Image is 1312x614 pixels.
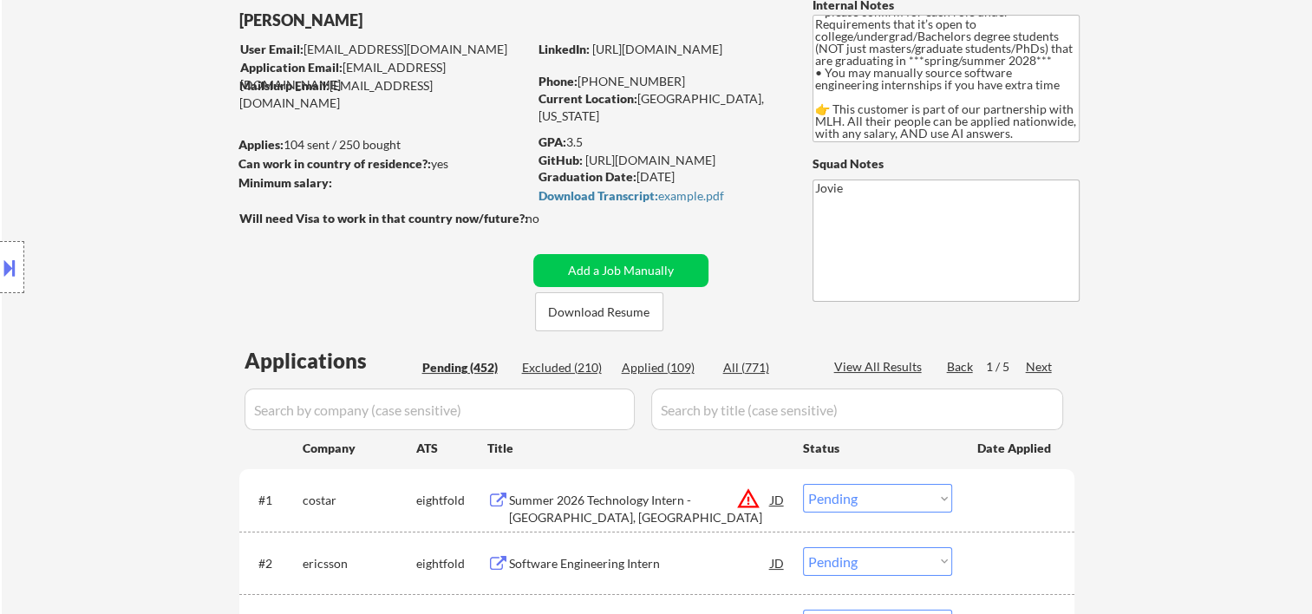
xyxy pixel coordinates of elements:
[422,359,509,376] div: Pending (452)
[239,78,330,93] strong: Mailslurp Email:
[947,358,975,376] div: Back
[258,492,289,509] div: #1
[240,42,304,56] strong: User Email:
[245,350,416,371] div: Applications
[539,73,784,90] div: [PHONE_NUMBER]
[986,358,1026,376] div: 1 / 5
[303,492,416,509] div: costar
[240,60,343,75] strong: Application Email:
[525,210,575,227] div: no
[585,153,715,167] a: [URL][DOMAIN_NAME]
[238,156,431,171] strong: Can work in country of residence?:
[487,440,787,457] div: Title
[303,440,416,457] div: Company
[509,555,771,572] div: Software Engineering Intern
[416,555,487,572] div: eightfold
[723,359,810,376] div: All (771)
[539,153,583,167] strong: GitHub:
[239,77,527,111] div: [EMAIL_ADDRESS][DOMAIN_NAME]
[539,42,590,56] strong: LinkedIn:
[416,440,487,457] div: ATS
[240,59,527,93] div: [EMAIL_ADDRESS][DOMAIN_NAME]
[539,74,578,88] strong: Phone:
[239,211,528,225] strong: Will need Visa to work in that country now/future?:
[509,492,771,526] div: Summer 2026 Technology Intern - [GEOGRAPHIC_DATA], [GEOGRAPHIC_DATA]
[813,155,1080,173] div: Squad Notes
[533,254,708,287] button: Add a Job Manually
[238,136,527,153] div: 104 sent / 250 bought
[258,555,289,572] div: #2
[240,41,527,58] div: [EMAIL_ADDRESS][DOMAIN_NAME]
[769,484,787,515] div: JD
[592,42,722,56] a: [URL][DOMAIN_NAME]
[522,359,609,376] div: Excluded (210)
[539,134,787,151] div: 3.5
[539,190,780,202] div: example.pdf
[834,358,927,376] div: View All Results
[238,155,522,173] div: yes
[539,188,658,203] strong: Download Transcript:
[239,10,596,31] div: [PERSON_NAME]
[539,134,566,149] strong: GPA:
[539,169,636,184] strong: Graduation Date:
[622,359,708,376] div: Applied (109)
[303,555,416,572] div: ericsson
[736,487,760,511] button: warning_amber
[1026,358,1054,376] div: Next
[977,440,1054,457] div: Date Applied
[539,90,784,124] div: [GEOGRAPHIC_DATA], [US_STATE]
[245,389,635,430] input: Search by company (case sensitive)
[539,189,780,206] a: Download Transcript:example.pdf
[769,547,787,578] div: JD
[535,292,663,331] button: Download Resume
[651,389,1063,430] input: Search by title (case sensitive)
[539,91,637,106] strong: Current Location:
[539,168,784,186] div: [DATE]
[803,432,952,463] div: Status
[416,492,487,509] div: eightfold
